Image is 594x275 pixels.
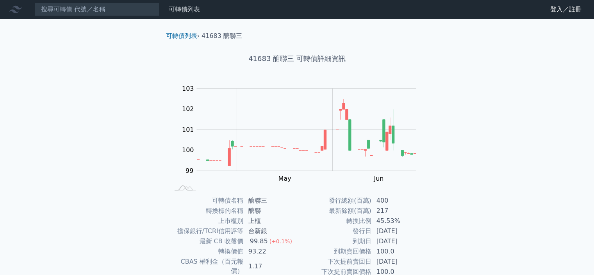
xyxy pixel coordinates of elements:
tspan: 99 [186,167,193,174]
td: 可轉債名稱 [169,196,244,206]
td: 轉換標的名稱 [169,206,244,216]
td: 醣聯 [244,206,297,216]
td: 到期賣回價格 [297,246,372,257]
td: 轉換價值 [169,246,244,257]
td: 上櫃 [244,216,297,226]
h1: 41683 醣聯三 可轉債詳細資訊 [160,53,435,64]
li: 41683 醣聯三 [202,31,242,41]
td: 發行日 [297,226,372,236]
td: 最新餘額(百萬) [297,206,372,216]
tspan: 103 [182,85,194,92]
td: [DATE] [372,257,425,267]
td: 最新 CB 收盤價 [169,236,244,246]
td: [DATE] [372,226,425,236]
li: › [166,31,200,41]
td: 下次提前賣回日 [297,257,372,267]
td: 到期日 [297,236,372,246]
td: 發行總額(百萬) [297,196,372,206]
tspan: 101 [182,126,194,133]
td: 台新銀 [244,226,297,236]
a: 可轉債列表 [166,32,197,40]
input: 搜尋可轉債 代號／名稱 [34,3,159,16]
td: [DATE] [372,236,425,246]
tspan: May [278,175,291,182]
g: Chart [178,85,428,182]
tspan: 100 [182,146,194,154]
td: 醣聯三 [244,196,297,206]
td: 轉換比例 [297,216,372,226]
td: 100.0 [372,246,425,257]
td: 擔保銀行/TCRI信用評等 [169,226,244,236]
tspan: Jun [373,175,384,182]
div: 99.85 [248,237,269,246]
tspan: 102 [182,105,194,113]
td: 400 [372,196,425,206]
td: 上市櫃別 [169,216,244,226]
td: 93.22 [244,246,297,257]
span: (+0.1%) [269,238,292,244]
a: 可轉債列表 [169,5,200,13]
a: 登入／註冊 [544,3,588,16]
td: 45.53% [372,216,425,226]
td: 217 [372,206,425,216]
